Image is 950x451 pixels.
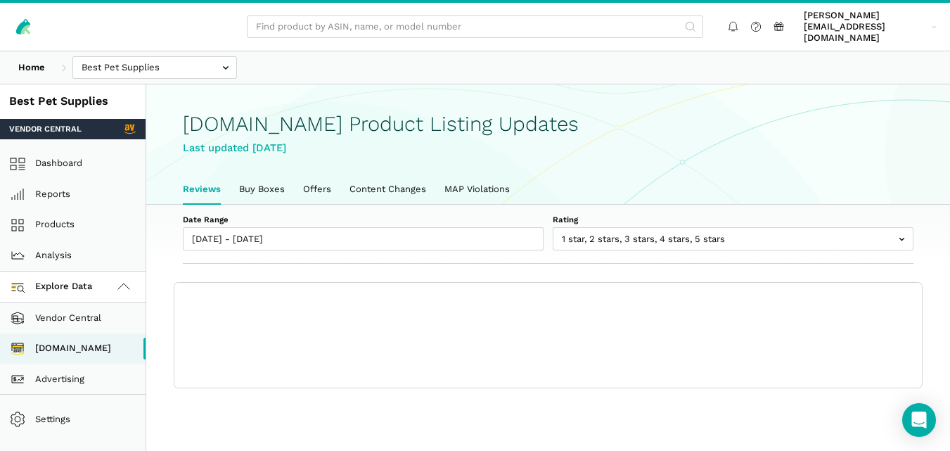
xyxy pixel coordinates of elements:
label: Rating [553,214,913,225]
a: [PERSON_NAME][EMAIL_ADDRESS][DOMAIN_NAME] [800,8,942,46]
div: Open Intercom Messenger [902,403,936,437]
input: Best Pet Supplies [72,56,237,80]
h1: [DOMAIN_NAME] Product Listing Updates [183,113,913,136]
a: MAP Violations [435,174,519,204]
span: Explore Data [14,279,93,296]
label: Date Range [183,214,544,225]
div: Last updated [DATE] [183,140,913,156]
input: 1 star, 2 stars, 3 stars, 4 stars, 5 stars [553,227,913,250]
a: Content Changes [340,174,435,204]
div: Best Pet Supplies [9,94,136,110]
input: Find product by ASIN, name, or model number [247,15,703,39]
span: Vendor Central [9,123,82,134]
a: Home [9,56,54,80]
span: [PERSON_NAME][EMAIL_ADDRESS][DOMAIN_NAME] [804,10,927,44]
a: Reviews [174,174,230,204]
a: Offers [294,174,340,204]
a: Buy Boxes [230,174,294,204]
